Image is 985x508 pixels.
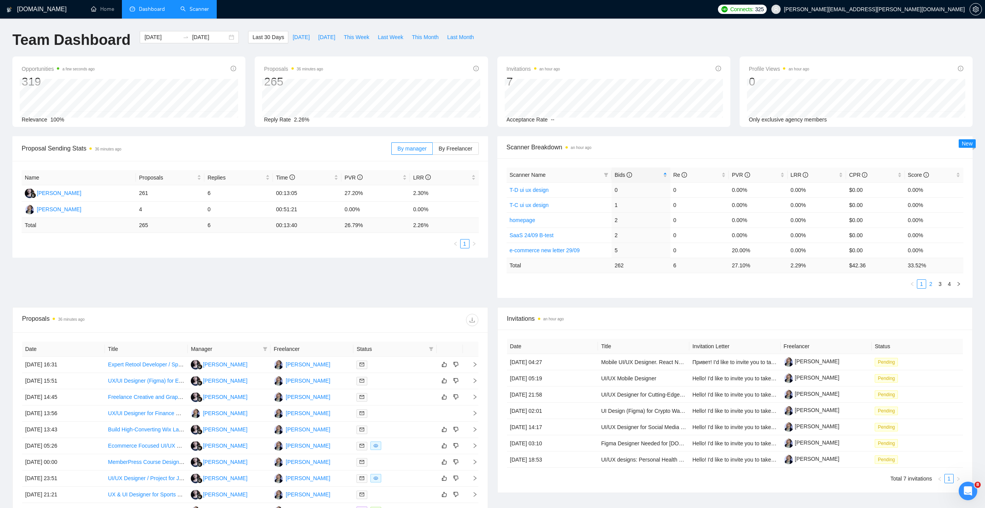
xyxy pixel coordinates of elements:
[274,360,283,369] img: YH
[970,6,982,12] a: setting
[203,425,247,434] div: [PERSON_NAME]
[344,33,369,41] span: This Week
[604,173,608,177] span: filter
[360,492,364,497] span: mail
[755,5,764,14] span: 325
[274,392,283,402] img: YH
[730,5,754,14] span: Connects:
[908,172,929,178] span: Score
[248,31,288,43] button: Last 30 Days
[274,475,330,481] a: YH[PERSON_NAME]
[875,407,898,415] span: Pending
[264,64,323,74] span: Proposals
[197,429,202,434] img: gigradar-bm.png
[274,474,283,483] img: YH
[273,185,341,202] td: 00:13:05
[440,441,449,450] button: like
[439,145,472,152] span: By Freelancer
[274,393,330,400] a: YH[PERSON_NAME]
[318,33,335,41] span: [DATE]
[197,364,202,369] img: gigradar-bm.png
[875,358,898,366] span: Pending
[108,459,303,465] a: MemberPress Course Designer Needed for Branded Online Learning Experience
[905,182,964,197] td: 0.00%
[274,491,330,497] a: YH[PERSON_NAME]
[466,314,478,326] button: download
[937,477,942,481] span: left
[191,442,247,448] a: RS[PERSON_NAME]
[958,66,963,71] span: info-circle
[875,424,901,430] a: Pending
[442,361,447,368] span: like
[231,66,236,71] span: info-circle
[203,458,247,466] div: [PERSON_NAME]
[360,411,364,416] span: mail
[191,441,200,451] img: RS
[451,474,461,483] button: dislike
[945,279,954,289] li: 4
[286,393,330,401] div: [PERSON_NAME]
[130,6,135,12] span: dashboard
[360,427,364,432] span: mail
[784,455,793,464] img: c1OJkIx-IadjRms18ePMftOofhKLVhqZZQLjKjBy8mNgn5WQQo-UtPhwQ197ONuZaa
[264,116,291,123] span: Reply Rate
[192,33,227,41] input: End date
[144,33,180,41] input: Start date
[191,361,247,367] a: RS[PERSON_NAME]
[862,172,867,178] span: info-circle
[875,439,898,448] span: Pending
[274,376,283,386] img: YH
[360,378,364,383] span: mail
[945,280,954,288] a: 4
[191,376,200,386] img: RS
[22,116,47,123] span: Relevance
[453,241,458,246] span: left
[803,172,808,178] span: info-circle
[360,460,364,464] span: mail
[286,474,330,482] div: [PERSON_NAME]
[784,375,839,381] a: [PERSON_NAME]
[440,457,449,467] button: like
[136,185,204,202] td: 261
[408,31,443,43] button: This Month
[203,393,247,401] div: [PERSON_NAME]
[91,6,114,12] a: homeHome
[286,425,330,434] div: [PERSON_NAME]
[451,457,461,467] button: dislike
[440,474,449,483] button: like
[507,64,560,74] span: Invitations
[510,202,549,208] a: T-C ui ux design
[601,408,733,414] a: UI Design (Figma) for Crypto Wallet Chrome Extension
[670,212,729,227] td: 0
[729,197,788,212] td: 0.00%
[203,360,247,369] div: [PERSON_NAME]
[274,458,330,465] a: YH[PERSON_NAME]
[427,343,435,355] span: filter
[440,360,449,369] button: like
[252,33,284,41] span: Last 30 Days
[191,393,247,400] a: RS[PERSON_NAME]
[510,232,554,238] a: SaaS 24/09 B-test
[31,193,36,198] img: gigradar-bm.png
[293,33,310,41] span: [DATE]
[749,64,809,74] span: Profile Views
[25,188,34,198] img: RS
[749,74,809,89] div: 0
[962,140,973,147] span: New
[959,482,977,500] iframe: Intercom live chat
[341,202,410,218] td: 0.00%
[37,189,81,197] div: [PERSON_NAME]
[601,440,832,446] a: Figma Designer Needed for [DOMAIN_NAME] Website Redesign (Focus on Sales Optimization)
[466,317,478,323] span: download
[612,182,670,197] td: 0
[339,31,373,43] button: This Week
[510,247,580,253] a: e-commerce new letter 29/09
[344,174,363,181] span: PVR
[341,185,410,202] td: 27.20%
[191,410,247,416] a: YH[PERSON_NAME]
[191,474,200,483] img: RS
[442,475,447,481] span: like
[601,424,740,430] a: UI/UX Designer for Social Media Mobile App (21 Screens)
[378,33,403,41] span: Last Week
[956,282,961,286] span: right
